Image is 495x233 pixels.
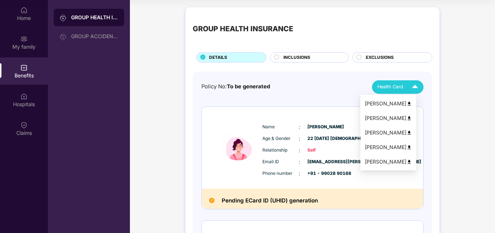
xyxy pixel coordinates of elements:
[307,124,344,130] span: [PERSON_NAME]
[20,93,28,100] img: svg+xml;base64,PHN2ZyBpZD0iSG9zcGl0YWxzIiB4bWxucz0iaHR0cDovL3d3dy53My5vcmcvMjAwMC9zdmciIHdpZHRoPS...
[307,135,344,142] span: 22 [DATE] [DEMOGRAPHIC_DATA]
[366,54,394,61] span: EXCLUSIONS
[262,135,299,142] span: Age & Gender
[227,83,270,90] span: To be generated
[409,81,421,93] img: Icuh8uwCUCF+XjCZyLQsAKiDCM9HiE6CMYmKQaPGkZKaA32CAAACiQcFBJY0IsAAAAASUVORK5CYII=
[209,198,214,203] img: Pending
[406,159,412,165] img: svg+xml;base64,PHN2ZyB4bWxucz0iaHR0cDovL3d3dy53My5vcmcvMjAwMC9zdmciIHdpZHRoPSI0OCIgaGVpZ2h0PSI0OC...
[406,116,412,121] img: svg+xml;base64,PHN2ZyB4bWxucz0iaHR0cDovL3d3dy53My5vcmcvMjAwMC9zdmciIHdpZHRoPSI0OCIgaGVpZ2h0PSI0OC...
[262,124,299,130] span: Name
[307,170,344,177] span: +91 - 99028 90168
[222,196,318,205] h2: Pending ECard ID (UHID) generation
[20,121,28,129] img: svg+xml;base64,PHN2ZyBpZD0iQ2xhaW0iIHhtbG5zPSJodHRwOi8vd3d3LnczLm9yZy8yMDAwL3N2ZyIgd2lkdGg9IjIwIi...
[71,14,118,21] div: GROUP HEALTH INSURANCE
[307,158,344,165] span: [EMAIL_ADDRESS][PERSON_NAME][DOMAIN_NAME]
[60,14,67,21] img: svg+xml;base64,PHN2ZyB3aWR0aD0iMjAiIGhlaWdodD0iMjAiIHZpZXdCb3g9IjAgMCAyMCAyMCIgZmlsbD0ibm9uZSIgeG...
[262,147,299,154] span: Relationship
[365,129,412,137] div: [PERSON_NAME]
[262,170,299,177] span: Phone number
[193,23,293,35] div: GROUP HEALTH INSURANCE
[406,145,412,150] img: svg+xml;base64,PHN2ZyB4bWxucz0iaHR0cDovL3d3dy53My5vcmcvMjAwMC9zdmciIHdpZHRoPSI0OCIgaGVpZ2h0PSI0OC...
[283,54,310,61] span: INCLUSIONS
[365,100,412,108] div: [PERSON_NAME]
[299,146,300,154] span: :
[299,135,300,143] span: :
[365,114,412,122] div: [PERSON_NAME]
[209,54,227,61] span: DETAILS
[71,33,118,39] div: GROUP ACCIDENTAL INSURANCE
[60,33,67,40] img: svg+xml;base64,PHN2ZyB3aWR0aD0iMjAiIGhlaWdodD0iMjAiIHZpZXdCb3g9IjAgMCAyMCAyMCIgZmlsbD0ibm9uZSIgeG...
[377,83,403,91] span: Health Card
[406,101,412,107] img: svg+xml;base64,PHN2ZyB4bWxucz0iaHR0cDovL3d3dy53My5vcmcvMjAwMC9zdmciIHdpZHRoPSI0OCIgaGVpZ2h0PSI0OC...
[20,64,28,71] img: svg+xml;base64,PHN2ZyBpZD0iQmVuZWZpdHMiIHhtbG5zPSJodHRwOi8vd3d3LnczLm9yZy8yMDAwL3N2ZyIgd2lkdGg9Ij...
[20,7,28,14] img: svg+xml;base64,PHN2ZyBpZD0iSG9tZSIgeG1sbnM9Imh0dHA6Ly93d3cudzMub3JnLzIwMDAvc3ZnIiB3aWR0aD0iMjAiIG...
[299,170,300,178] span: :
[201,83,270,91] div: Policy No:
[217,117,261,178] img: icon
[406,130,412,136] img: svg+xml;base64,PHN2ZyB4bWxucz0iaHR0cDovL3d3dy53My5vcmcvMjAwMC9zdmciIHdpZHRoPSI0OCIgaGVpZ2h0PSI0OC...
[20,35,28,43] img: svg+xml;base64,PHN2ZyB3aWR0aD0iMjAiIGhlaWdodD0iMjAiIHZpZXdCb3g9IjAgMCAyMCAyMCIgZmlsbD0ibm9uZSIgeG...
[372,80,424,94] button: Health Card
[299,123,300,131] span: :
[262,158,299,165] span: Email ID
[365,143,412,151] div: [PERSON_NAME]
[365,158,412,166] div: [PERSON_NAME]
[299,158,300,166] span: :
[307,147,344,154] span: Self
